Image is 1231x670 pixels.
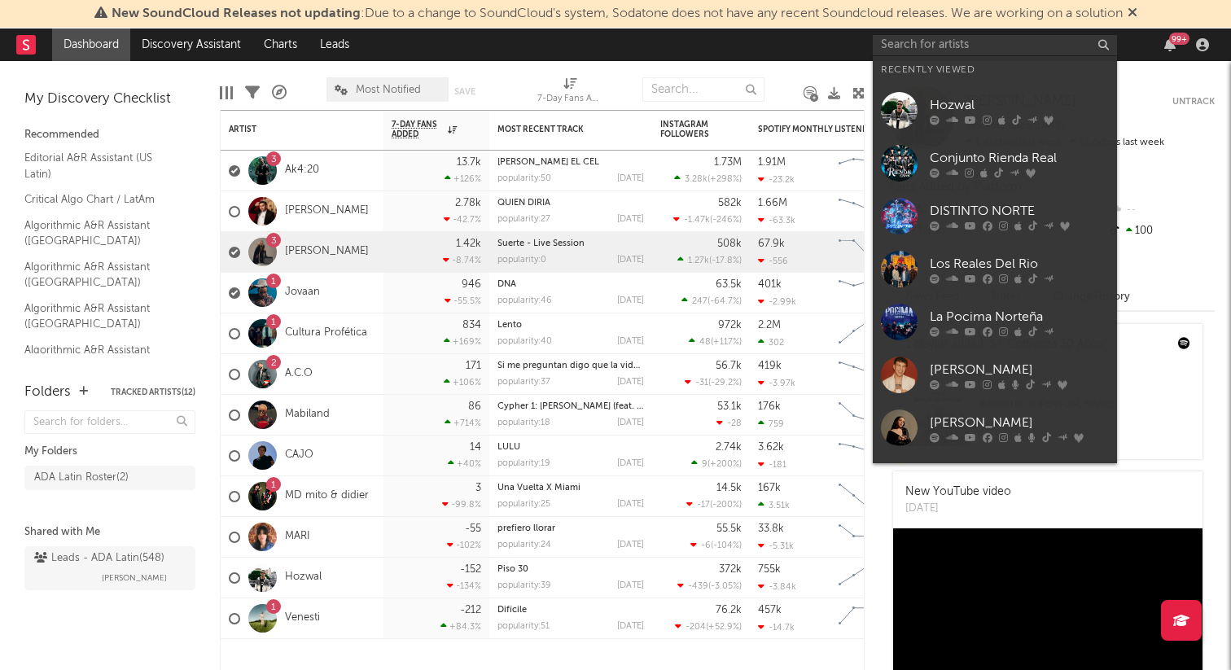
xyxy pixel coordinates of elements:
a: MD mito & didier [873,454,1117,507]
div: [PERSON_NAME] [930,413,1109,432]
div: [DATE] [617,541,644,550]
div: 3.51k [758,500,790,510]
div: -134 % [447,580,481,591]
div: My Discovery Checklist [24,90,195,109]
a: La Pocima Norteña [873,296,1117,348]
span: -31 [695,379,708,388]
div: 99 + [1169,33,1189,45]
div: popularity: 50 [497,174,551,183]
div: [DATE] [905,501,1011,517]
div: 2.74k [716,442,742,453]
a: Venesti [285,611,320,625]
div: +40 % [448,458,481,469]
div: Recently Viewed [881,60,1109,80]
button: Save [454,87,475,96]
div: 755k [758,564,781,575]
button: Tracked Artists(12) [111,388,195,396]
div: popularity: 24 [497,541,551,550]
span: -200 % [712,501,739,510]
span: -28 [727,419,742,428]
input: Search for folders... [24,410,195,434]
div: Recommended [24,125,195,145]
div: +84.3 % [440,621,481,632]
div: 33.8k [758,523,784,534]
div: La Pocima Norteña [930,307,1109,326]
a: DISTINTO NORTE [873,190,1117,243]
div: [PERSON_NAME] [930,360,1109,379]
div: Spotify Monthly Listeners [758,125,880,134]
div: ( ) [675,621,742,632]
div: LULU [497,443,644,452]
div: 834 [462,320,481,331]
div: Difícile [497,606,644,615]
div: 14.5k [716,483,742,493]
div: Conjunto Rienda Real [930,148,1109,168]
div: 1.42k [456,239,481,249]
div: popularity: 37 [497,378,550,387]
a: Discovery Assistant [130,28,252,61]
div: popularity: 18 [497,418,550,427]
div: 53.1k [717,401,742,412]
div: Edit Columns [220,69,233,116]
div: Si me preguntan digo que la vida es corta [497,361,644,370]
div: -- [1106,199,1215,221]
div: popularity: 40 [497,337,552,346]
a: Una Vuelta X Miami [497,484,580,493]
span: -204 [686,623,706,632]
div: My Folders [24,442,195,462]
div: Suerte - Live Session [497,239,644,248]
div: Folders [24,383,71,402]
div: -181 [758,459,786,470]
a: Leads [309,28,361,61]
div: 55.5k [716,523,742,534]
a: DNA [497,280,516,289]
svg: Chart title [831,151,905,191]
div: ( ) [686,499,742,510]
span: 3.28k [685,175,707,184]
span: Dismiss [1128,7,1137,20]
div: -2.99k [758,296,796,307]
div: 401k [758,279,782,290]
div: Shared with Me [24,523,195,542]
div: popularity: 39 [497,581,551,590]
a: MD mito & didier [285,489,369,503]
span: -64.7 % [710,297,739,306]
a: A.C.O [285,367,313,381]
svg: Chart title [831,354,905,395]
div: -42.7 % [444,214,481,225]
a: QUIEN DIRIA [497,199,550,208]
a: Algorithmic A&R Assistant ([GEOGRAPHIC_DATA]) [24,258,179,291]
div: [DATE] [617,337,644,346]
svg: Chart title [831,558,905,598]
span: -104 % [713,541,739,550]
a: Hozwal [873,84,1117,137]
svg: Chart title [831,313,905,354]
div: 2.78k [455,198,481,208]
a: prefiero llorar [497,524,555,533]
span: 1.27k [688,256,709,265]
span: 48 [699,338,711,347]
div: 946 [462,279,481,290]
svg: Chart title [831,232,905,273]
div: Leads - ADA Latin ( 548 ) [34,549,164,568]
div: 176k [758,401,781,412]
div: -14.7k [758,622,795,633]
div: 302 [758,337,784,348]
span: 9 [702,460,707,469]
div: [DATE] [617,622,644,631]
a: Conjunto Rienda Real [873,137,1117,190]
div: [DATE] [617,418,644,427]
a: [PERSON_NAME] [285,245,369,259]
div: Hozwal [930,95,1109,115]
div: QUIEN DIRIA [497,199,644,208]
div: ( ) [685,377,742,388]
div: popularity: 25 [497,500,550,509]
span: -1.47k [684,216,710,225]
div: ( ) [677,580,742,591]
div: 508k [717,239,742,249]
a: Dashboard [52,28,130,61]
div: 63.5k [716,279,742,290]
a: Mabiland [285,408,330,422]
div: 1.91M [758,157,786,168]
div: -152 [460,564,481,575]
